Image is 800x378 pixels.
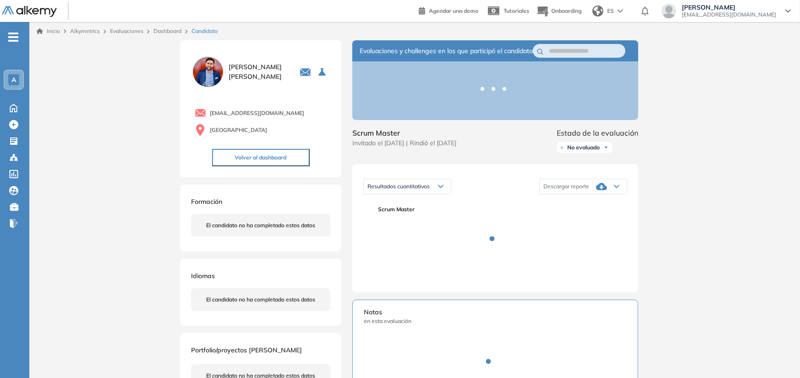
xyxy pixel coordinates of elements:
a: Dashboard [153,27,181,34]
button: Onboarding [537,1,581,21]
span: [EMAIL_ADDRESS][DOMAIN_NAME] [682,11,776,18]
span: [GEOGRAPHIC_DATA] [210,126,267,134]
span: El candidato no ha completado estos datos [206,296,315,304]
span: Scrum Master [378,205,620,214]
span: Idiomas [191,272,215,280]
span: Estado de la evaluación [557,127,638,138]
img: world [592,5,603,16]
a: Evaluaciones [110,27,143,34]
span: [EMAIL_ADDRESS][DOMAIN_NAME] [210,109,304,117]
span: Invitado el [DATE] | Rindió el [DATE] [352,138,456,148]
span: Alkymetrics [70,27,100,34]
img: arrow [618,9,623,13]
img: Ícono de flecha [603,145,609,150]
span: Scrum Master [352,127,456,138]
span: Tutoriales [504,7,529,14]
span: en esta evaluación [364,317,627,325]
span: [PERSON_NAME] [682,4,776,11]
span: [PERSON_NAME] [PERSON_NAME] [229,62,289,82]
span: Formación [191,197,222,206]
span: Onboarding [551,7,581,14]
span: Portfolio/proyectos [PERSON_NAME] [191,346,302,354]
span: El candidato no ha completado estos datos [206,221,315,230]
span: Notas [364,307,627,317]
span: ES [607,7,614,15]
span: Descargar reporte [543,183,589,190]
span: Candidato [192,27,218,35]
a: Agendar una demo [419,5,478,16]
a: Inicio [37,27,60,35]
i: - [8,36,18,38]
button: Volver al dashboard [212,149,310,166]
span: No evaluado [567,144,600,151]
span: A [11,76,16,83]
img: Logo [2,6,57,17]
span: Evaluaciones y challenges en los que participó el candidato [360,46,533,56]
img: PROFILE_MENU_LOGO_USER [191,55,225,89]
span: Resultados cuantitativos [367,183,430,190]
span: Agendar una demo [429,7,478,14]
